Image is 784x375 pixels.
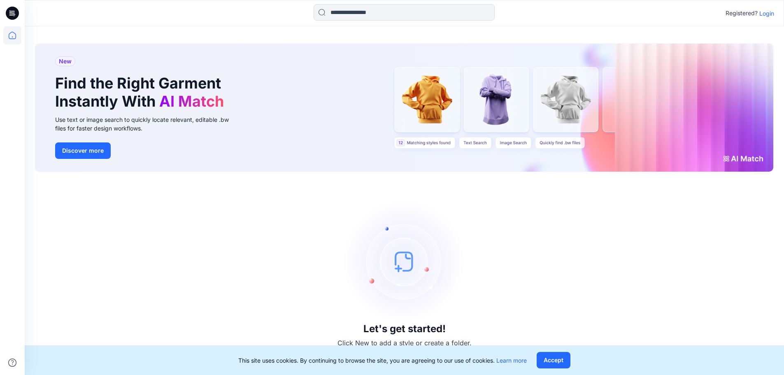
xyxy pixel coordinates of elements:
h3: Let's get started! [363,323,446,335]
button: Accept [537,352,570,368]
img: empty-state-image.svg [343,200,466,323]
p: Login [759,9,774,18]
a: Learn more [496,357,527,364]
span: AI Match [159,92,224,110]
div: Use text or image search to quickly locate relevant, editable .bw files for faster design workflows. [55,115,240,133]
span: New [59,56,72,66]
h1: Find the Right Garment Instantly With [55,75,228,110]
p: Click New to add a style or create a folder. [337,338,472,348]
button: Discover more [55,142,111,159]
p: Registered? [726,8,758,18]
p: This site uses cookies. By continuing to browse the site, you are agreeing to our use of cookies. [238,356,527,365]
